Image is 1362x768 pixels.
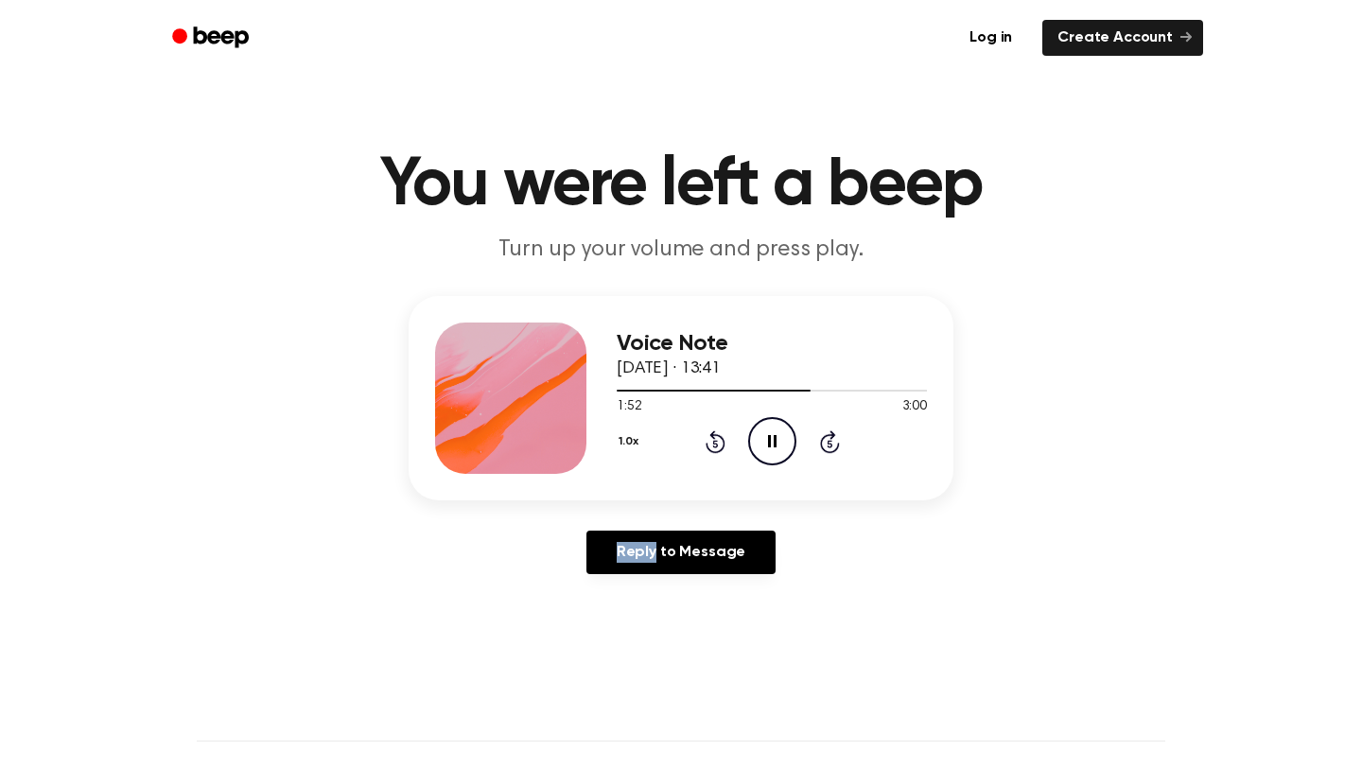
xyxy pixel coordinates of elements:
[159,20,266,57] a: Beep
[318,235,1044,266] p: Turn up your volume and press play.
[902,397,927,417] span: 3:00
[617,397,641,417] span: 1:52
[586,531,776,574] a: Reply to Message
[1042,20,1203,56] a: Create Account
[197,151,1165,219] h1: You were left a beep
[617,426,645,458] button: 1.0x
[617,331,927,357] h3: Voice Note
[617,360,721,377] span: [DATE] · 13:41
[951,16,1031,60] a: Log in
